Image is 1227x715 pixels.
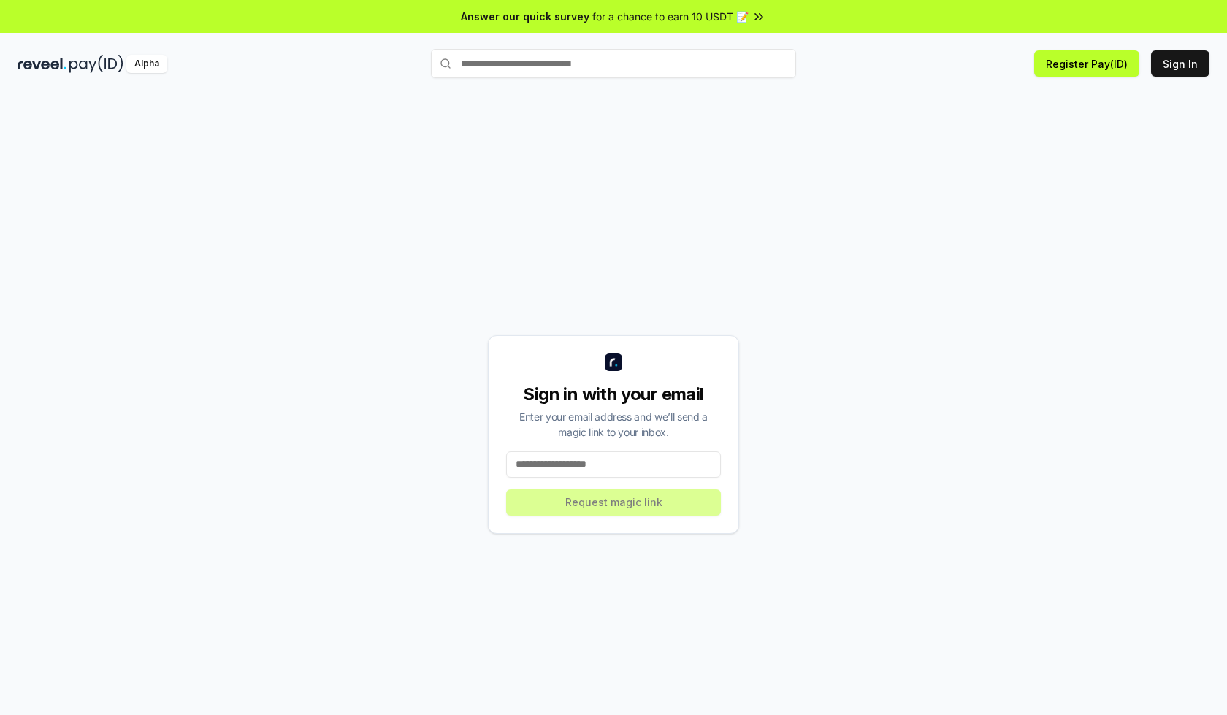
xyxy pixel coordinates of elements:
button: Register Pay(ID) [1034,50,1139,77]
span: Answer our quick survey [461,9,589,24]
div: Sign in with your email [506,383,721,406]
img: logo_small [605,353,622,371]
button: Sign In [1151,50,1209,77]
span: for a chance to earn 10 USDT 📝 [592,9,749,24]
div: Alpha [126,55,167,73]
div: Enter your email address and we’ll send a magic link to your inbox. [506,409,721,440]
img: reveel_dark [18,55,66,73]
img: pay_id [69,55,123,73]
